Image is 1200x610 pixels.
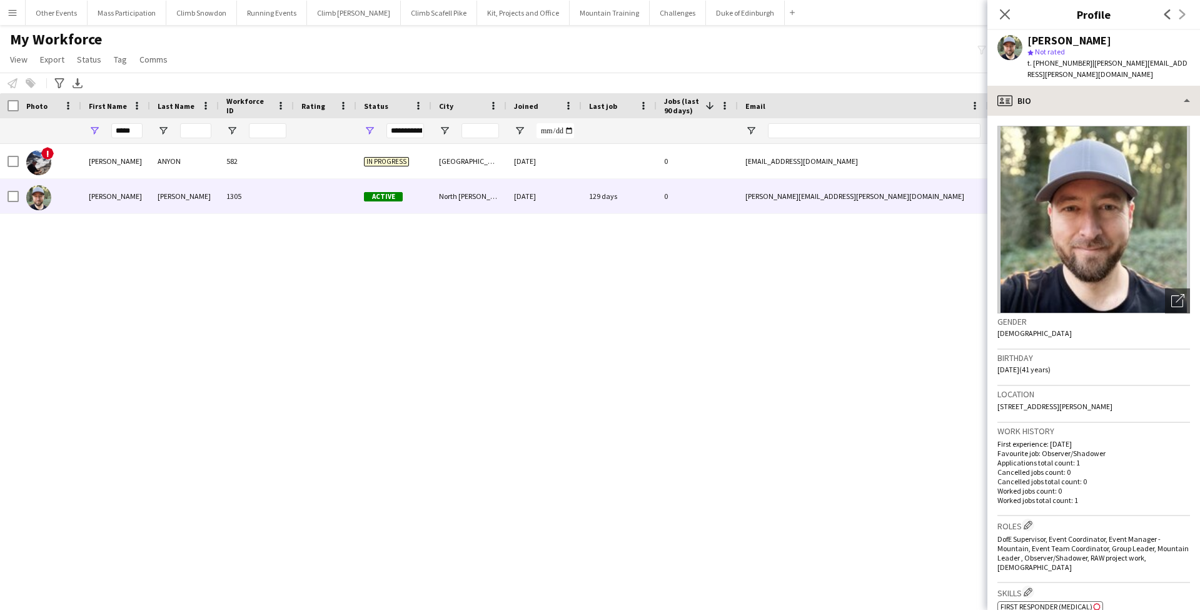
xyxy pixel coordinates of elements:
h3: Birthday [997,352,1190,363]
div: Open photos pop-in [1165,288,1190,313]
div: 1305 [219,179,294,213]
span: First Name [89,101,127,111]
button: Challenges [650,1,706,25]
img: Gavin ANYON [26,150,51,175]
img: Gavin Scarff [26,185,51,210]
span: | [PERSON_NAME][EMAIL_ADDRESS][PERSON_NAME][DOMAIN_NAME] [1027,58,1187,79]
a: Export [35,51,69,68]
button: Open Filter Menu [364,125,375,136]
button: Other Events [26,1,88,25]
a: Comms [134,51,173,68]
div: North [PERSON_NAME] [431,179,507,213]
button: Mass Participation [88,1,166,25]
h3: Profile [987,6,1200,23]
button: Open Filter Menu [158,125,169,136]
button: Open Filter Menu [514,125,525,136]
button: Open Filter Menu [89,125,100,136]
div: Bio [987,86,1200,116]
span: ! [41,147,54,160]
h3: Skills [997,586,1190,599]
span: My Workforce [10,30,102,49]
a: Tag [109,51,132,68]
span: Status [364,101,388,111]
span: Last job [589,101,617,111]
span: [STREET_ADDRESS][PERSON_NAME] [997,402,1112,411]
div: [PERSON_NAME] [81,144,150,178]
app-action-btn: Export XLSX [70,76,85,91]
input: Last Name Filter Input [180,123,211,138]
button: Running Events [237,1,307,25]
span: Rating [301,101,325,111]
span: Comms [139,54,168,65]
span: DofE Supervisor, Event Coordinator, Event Manager - Mountain, Event Team Coordinator, Group Leade... [997,534,1189,572]
h3: Gender [997,316,1190,327]
div: 0 [657,179,738,213]
h3: Work history [997,425,1190,437]
div: ANYON [150,144,219,178]
div: [DATE] [507,144,582,178]
button: Open Filter Menu [226,125,238,136]
span: [DATE] (41 years) [997,365,1051,374]
p: Cancelled jobs count: 0 [997,467,1190,477]
button: Climb Snowdon [166,1,237,25]
a: View [5,51,33,68]
p: Applications total count: 1 [997,458,1190,467]
p: Worked jobs total count: 1 [997,496,1190,505]
span: Joined [514,101,538,111]
button: Open Filter Menu [439,125,450,136]
span: Last Name [158,101,194,111]
span: Email [745,101,765,111]
p: First experience: [DATE] [997,439,1190,449]
span: Tag [114,54,127,65]
span: t. [PHONE_NUMBER] [1027,58,1092,68]
p: Cancelled jobs total count: 0 [997,477,1190,486]
div: [PERSON_NAME][EMAIL_ADDRESS][PERSON_NAME][DOMAIN_NAME] [738,179,988,213]
span: City [439,101,453,111]
a: Status [72,51,106,68]
h3: Location [997,389,1190,400]
button: Mountain Training [570,1,650,25]
span: Workforce ID [226,96,271,115]
div: [PERSON_NAME] [150,179,219,213]
button: Open Filter Menu [745,125,757,136]
div: [GEOGRAPHIC_DATA] [431,144,507,178]
span: Active [364,192,403,201]
p: Favourite job: Observer/Shadower [997,449,1190,458]
div: [DATE] [507,179,582,213]
div: 129 days [582,179,657,213]
div: [EMAIL_ADDRESS][DOMAIN_NAME] [738,144,988,178]
button: Climb [PERSON_NAME] [307,1,401,25]
button: Duke of Edinburgh [706,1,785,25]
input: Joined Filter Input [537,123,574,138]
p: Worked jobs count: 0 [997,486,1190,496]
div: [PERSON_NAME] [1027,35,1111,46]
span: Not rated [1035,47,1065,56]
input: Email Filter Input [768,123,981,138]
div: [PERSON_NAME] [81,179,150,213]
span: Photo [26,101,48,111]
span: Jobs (last 90 days) [664,96,700,115]
img: Crew avatar or photo [997,126,1190,313]
span: View [10,54,28,65]
div: 582 [219,144,294,178]
input: Workforce ID Filter Input [249,123,286,138]
button: Kit, Projects and Office [477,1,570,25]
span: Export [40,54,64,65]
span: [DEMOGRAPHIC_DATA] [997,328,1072,338]
span: In progress [364,157,409,166]
app-action-btn: Advanced filters [52,76,67,91]
span: Status [77,54,101,65]
h3: Roles [997,519,1190,532]
button: Climb Scafell Pike [401,1,477,25]
input: First Name Filter Input [111,123,143,138]
input: City Filter Input [461,123,499,138]
div: 0 [657,144,738,178]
